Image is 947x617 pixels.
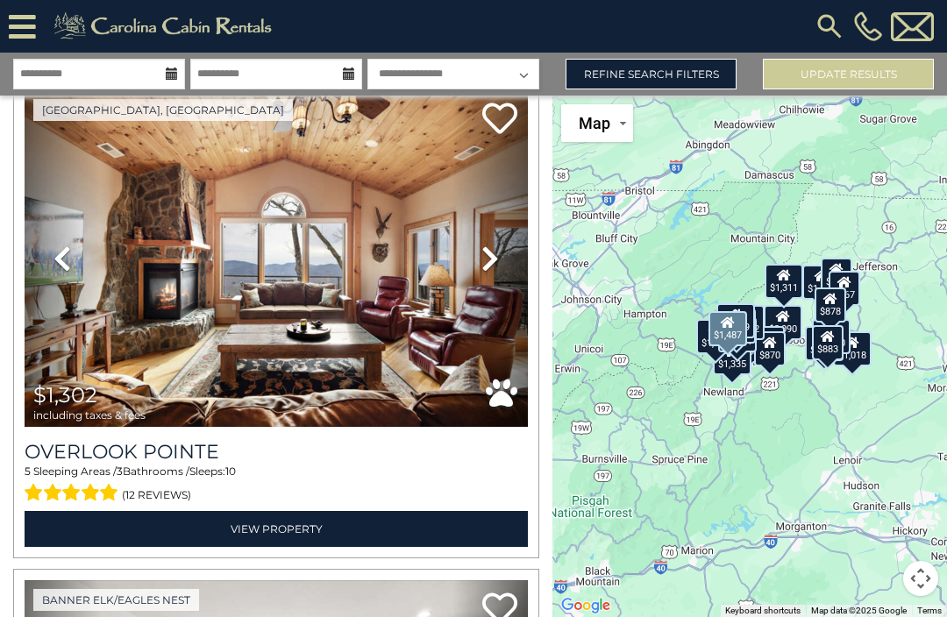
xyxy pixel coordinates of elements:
[713,340,751,375] div: $1,335
[718,317,757,352] div: $2,174
[850,11,886,41] a: [PHONE_NUMBER]
[566,59,737,89] a: Refine Search Filters
[561,104,633,142] button: Change map style
[25,90,528,428] img: thumbnail_163477009.jpeg
[716,303,755,338] div: $1,509
[821,257,852,292] div: $813
[917,606,942,615] a: Terms (opens in new tab)
[763,59,934,89] button: Update Results
[579,114,610,132] span: Map
[708,311,747,346] div: $1,487
[557,594,615,617] a: Open this area in Google Maps (opens a new window)
[122,484,191,507] span: (12 reviews)
[482,101,517,138] a: Add to favorites
[33,589,199,611] a: Banner Elk/Eagles Nest
[833,330,872,365] div: $1,018
[725,605,801,617] button: Keyboard shortcuts
[117,465,123,478] span: 3
[33,409,146,421] span: including taxes & fees
[33,382,97,408] span: $1,302
[25,511,528,547] a: View Property
[903,561,938,596] button: Map camera controls
[811,606,907,615] span: Map data ©2025 Google
[829,271,860,306] div: $967
[45,9,287,44] img: Khaki-logo.png
[25,464,528,506] div: Sleeping Areas / Bathrooms / Sleeps:
[815,287,846,322] div: $878
[25,465,31,478] span: 5
[696,319,735,354] div: $1,098
[225,465,236,478] span: 10
[754,330,786,365] div: $870
[765,264,803,299] div: $1,311
[719,301,751,337] div: $585
[805,326,844,361] div: $1,367
[746,325,785,360] div: $1,510
[33,99,293,121] a: [GEOGRAPHIC_DATA], [GEOGRAPHIC_DATA]
[812,324,844,359] div: $883
[25,440,528,464] a: Overlook Pointe
[557,594,615,617] img: Google
[764,305,802,340] div: $2,090
[814,11,845,42] img: search-regular.svg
